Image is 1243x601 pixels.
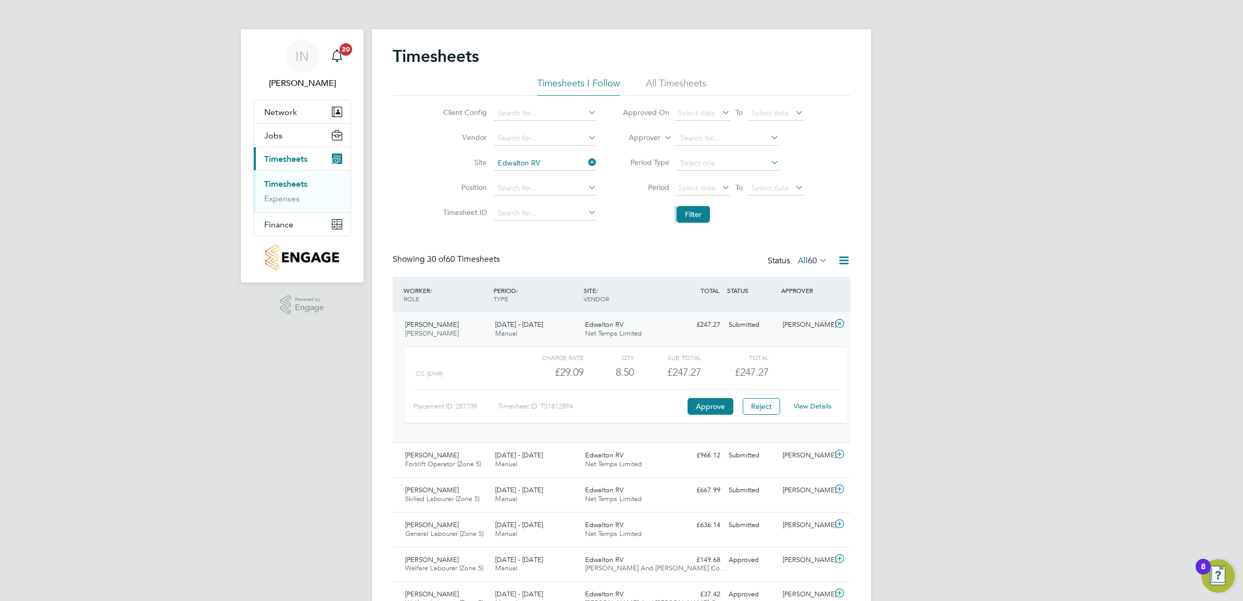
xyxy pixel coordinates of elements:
[634,364,701,381] div: £247.27
[427,254,500,264] span: 60 Timesheets
[735,366,769,378] span: £247.27
[670,316,724,334] div: £247.27
[585,520,624,529] span: Edwalton RV
[581,281,671,308] div: SITE
[430,286,432,295] span: /
[646,77,706,96] li: All Timesheets
[264,179,307,189] a: Timesheets
[678,183,716,193] span: Select date
[494,131,597,146] input: Search for...
[495,494,517,503] span: Manual
[498,398,685,415] div: Timesheet ID: TS1812894
[585,329,642,338] span: Net Temps Limited
[614,133,661,143] label: Approver
[743,398,780,415] button: Reject
[440,158,487,167] label: Site
[491,281,581,308] div: PERIOD
[724,447,779,464] div: Submitted
[440,183,487,192] label: Position
[440,108,487,117] label: Client Config
[295,49,309,63] span: IN
[264,107,297,117] span: Network
[440,208,487,217] label: Timesheet ID
[241,29,364,283] nav: Main navigation
[427,254,446,264] span: 30 of
[340,43,352,56] span: 20
[724,517,779,534] div: Submitted
[677,206,710,223] button: Filter
[670,552,724,569] div: £149.68
[295,303,324,312] span: Engage
[516,351,584,364] div: Charge rate
[416,370,443,377] span: CIS (£/HR)
[677,156,779,171] input: Select one
[585,451,624,459] span: Edwalton RV
[808,255,817,266] span: 60
[253,77,351,89] span: Isa Nawas
[516,364,584,381] div: £29.09
[253,40,351,89] a: IN[PERSON_NAME]
[779,447,833,464] div: [PERSON_NAME]
[405,520,459,529] span: [PERSON_NAME]
[584,351,634,364] div: QTY
[596,286,598,295] span: /
[495,329,517,338] span: Manual
[688,398,733,415] button: Approve
[264,131,282,140] span: Jobs
[405,564,483,572] span: Welfare Labourer (Zone 5)
[1201,559,1235,593] button: Open Resource Center, 8 new notifications
[584,295,609,303] span: VENDOR
[254,170,351,212] div: Timesheets
[264,220,293,229] span: Finance
[585,485,624,494] span: Edwalton RV
[585,590,624,598] span: Edwalton RV
[254,147,351,170] button: Timesheets
[585,494,642,503] span: Net Temps Limited
[779,517,833,534] div: [PERSON_NAME]
[405,451,459,459] span: [PERSON_NAME]
[724,316,779,334] div: Submitted
[701,351,768,364] div: Total
[280,295,325,315] a: Powered byEngage
[585,564,727,572] span: [PERSON_NAME] And [PERSON_NAME] Co…
[494,295,508,303] span: TYPE
[752,108,789,118] span: Select date
[779,552,833,569] div: [PERSON_NAME]
[254,100,351,123] button: Network
[327,40,347,73] a: 20
[401,281,491,308] div: WORKER
[752,183,789,193] span: Select date
[440,133,487,142] label: Vendor
[585,555,624,564] span: Edwalton RV
[264,194,300,203] a: Expenses
[404,295,419,303] span: ROLE
[779,281,833,300] div: APPROVER
[254,213,351,236] button: Finance
[405,329,459,338] span: [PERSON_NAME]
[495,590,543,598] span: [DATE] - [DATE]
[295,295,324,304] span: Powered by
[794,402,832,411] a: View Details
[494,106,597,121] input: Search for...
[495,451,543,459] span: [DATE] - [DATE]
[634,351,701,364] div: Sub Total
[537,77,620,96] li: Timesheets I Follow
[494,181,597,196] input: Search for...
[724,482,779,499] div: Submitted
[405,529,484,538] span: General Labourer (Zone 5)
[670,447,724,464] div: £966.12
[798,255,827,266] label: All
[701,286,719,295] span: TOTAL
[253,245,351,270] a: Go to home page
[779,316,833,334] div: [PERSON_NAME]
[405,590,459,598] span: [PERSON_NAME]
[1201,567,1206,580] div: 8
[495,520,543,529] span: [DATE] - [DATE]
[779,482,833,499] div: [PERSON_NAME]
[495,485,543,494] span: [DATE] - [DATE]
[623,158,669,167] label: Period Type
[585,459,642,468] span: Net Temps Limited
[405,485,459,494] span: [PERSON_NAME]
[405,555,459,564] span: [PERSON_NAME]
[494,206,597,221] input: Search for...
